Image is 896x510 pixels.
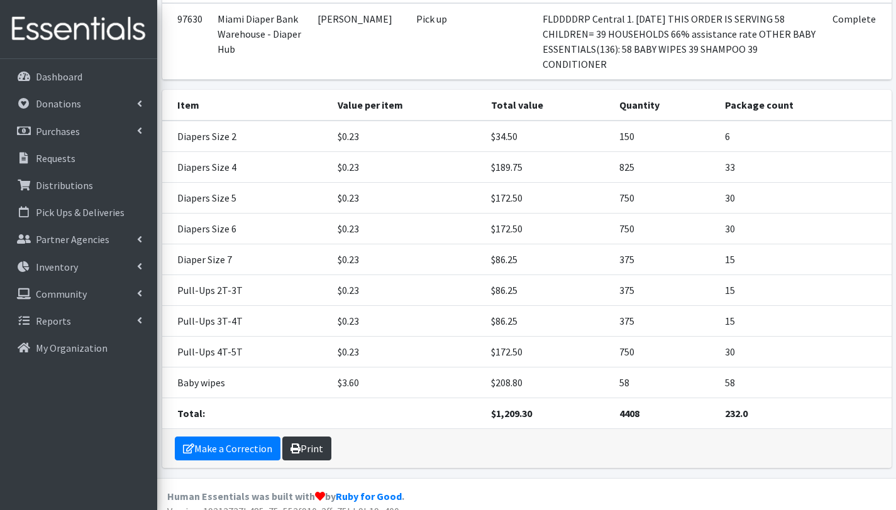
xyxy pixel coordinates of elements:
[162,121,330,152] td: Diapers Size 2
[717,121,892,152] td: 6
[725,407,748,420] strong: 232.0
[162,275,330,306] td: Pull-Ups 2T-3T
[162,3,210,80] td: 97630
[612,275,717,306] td: 375
[36,97,81,110] p: Donations
[162,337,330,367] td: Pull-Ups 4T-5T
[162,306,330,337] td: Pull-Ups 3T-4T
[484,121,612,152] td: $34.50
[717,214,892,244] td: 30
[484,306,612,337] td: $86.25
[167,490,404,502] strong: Human Essentials was built with by .
[619,407,639,420] strong: 4408
[612,306,717,337] td: 375
[717,275,892,306] td: 15
[535,3,825,80] td: FLDDDDRP Central 1. [DATE] THIS ORDER IS SERVING 58 CHILDREN= 39 HOUSEHOLDS 66% assistance rate O...
[330,306,484,337] td: $0.23
[717,90,892,121] th: Package count
[36,179,93,192] p: Distributions
[5,308,152,334] a: Reports
[330,367,484,398] td: $3.60
[36,125,80,138] p: Purchases
[330,244,484,275] td: $0.23
[612,152,717,183] td: 825
[612,244,717,275] td: 375
[5,91,152,116] a: Donations
[330,90,484,121] th: Value per item
[330,183,484,214] td: $0.23
[612,183,717,214] td: 750
[5,254,152,279] a: Inventory
[717,244,892,275] td: 15
[484,90,612,121] th: Total value
[612,90,717,121] th: Quantity
[5,146,152,171] a: Requests
[491,407,532,420] strong: $1,209.30
[36,70,82,83] p: Dashboard
[5,200,152,225] a: Pick Ups & Deliveries
[175,437,280,460] a: Make a Correction
[36,315,71,327] p: Reports
[612,121,717,152] td: 150
[5,335,152,361] a: My Organization
[484,337,612,367] td: $172.50
[36,206,124,219] p: Pick Ups & Deliveries
[210,3,311,80] td: Miami Diaper Bank Warehouse - Diaper Hub
[5,227,152,252] a: Partner Agencies
[36,288,87,300] p: Community
[612,367,717,398] td: 58
[336,490,402,502] a: Ruby for Good
[484,152,612,183] td: $189.75
[5,64,152,89] a: Dashboard
[717,183,892,214] td: 30
[484,183,612,214] td: $172.50
[330,275,484,306] td: $0.23
[484,244,612,275] td: $86.25
[484,367,612,398] td: $208.80
[162,244,330,275] td: Diaper Size 7
[330,121,484,152] td: $0.23
[5,8,152,50] img: HumanEssentials
[177,407,205,420] strong: Total:
[36,152,75,165] p: Requests
[5,281,152,307] a: Community
[162,214,330,244] td: Diapers Size 6
[612,214,717,244] td: 750
[484,275,612,306] td: $86.25
[36,342,108,354] p: My Organization
[162,367,330,398] td: Baby wipes
[162,183,330,214] td: Diapers Size 5
[330,337,484,367] td: $0.23
[330,152,484,183] td: $0.23
[36,261,78,273] p: Inventory
[162,152,330,183] td: Diapers Size 4
[36,233,109,246] p: Partner Agencies
[825,3,891,80] td: Complete
[162,90,330,121] th: Item
[612,337,717,367] td: 750
[717,367,892,398] td: 58
[282,437,331,460] a: Print
[484,214,612,244] td: $172.50
[5,119,152,144] a: Purchases
[409,3,473,80] td: Pick up
[717,152,892,183] td: 33
[330,214,484,244] td: $0.23
[5,173,152,198] a: Distributions
[717,337,892,367] td: 30
[310,3,409,80] td: [PERSON_NAME]
[717,306,892,337] td: 15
